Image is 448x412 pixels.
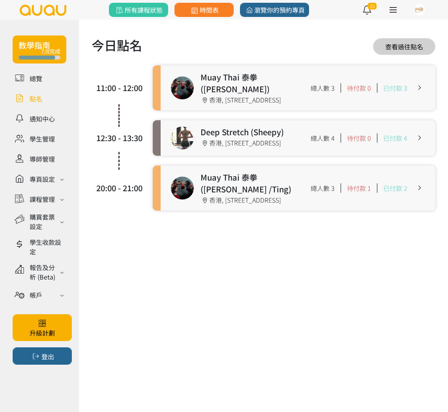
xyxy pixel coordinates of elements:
[373,38,435,55] a: 查看過往點名
[109,3,168,17] a: 所有課程狀態
[96,182,143,194] div: 20:00 - 21:00
[13,347,72,365] button: 登出
[189,5,218,15] span: 時間表
[244,5,305,15] span: 瀏覽你的預約專頁
[13,314,72,341] a: 升級計劃
[19,5,67,16] img: logo.svg
[96,132,143,144] div: 12:30 - 13:30
[30,290,42,300] div: 帳戶
[174,3,234,17] a: 時間表
[92,35,142,54] h1: 今日點名
[368,3,377,9] span: 33
[240,3,309,17] a: 瀏覽你的預約專頁
[30,212,58,231] div: 購買套票設定
[30,263,58,282] div: 報告及分析 (Beta)
[114,5,162,15] span: 所有課程狀態
[96,82,143,94] div: 11:00 - 12:00
[30,174,55,184] div: 專頁設定
[30,194,55,204] div: 課程管理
